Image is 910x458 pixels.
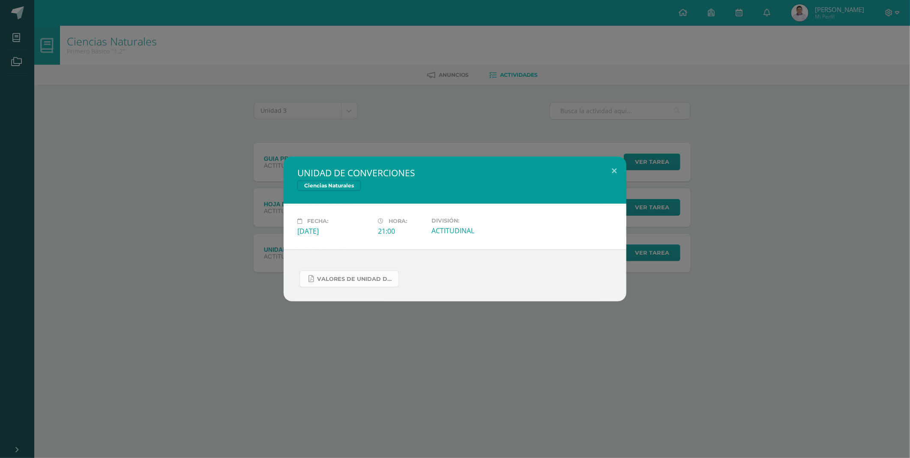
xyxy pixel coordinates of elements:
[307,218,328,224] span: Fecha:
[297,167,613,179] h2: UNIDAD DE CONVERCIONES
[389,218,407,224] span: Hora:
[431,217,505,224] label: División:
[378,226,425,236] div: 21:00
[297,226,371,236] div: [DATE]
[299,271,399,287] a: VALORES DE UNIDAD DE CONVERSIONES.pdf
[297,181,361,191] span: Ciencias Naturales
[431,226,505,235] div: ACTITUDINAL
[317,276,394,283] span: VALORES DE UNIDAD DE CONVERSIONES.pdf
[602,157,626,186] button: Close (Esc)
